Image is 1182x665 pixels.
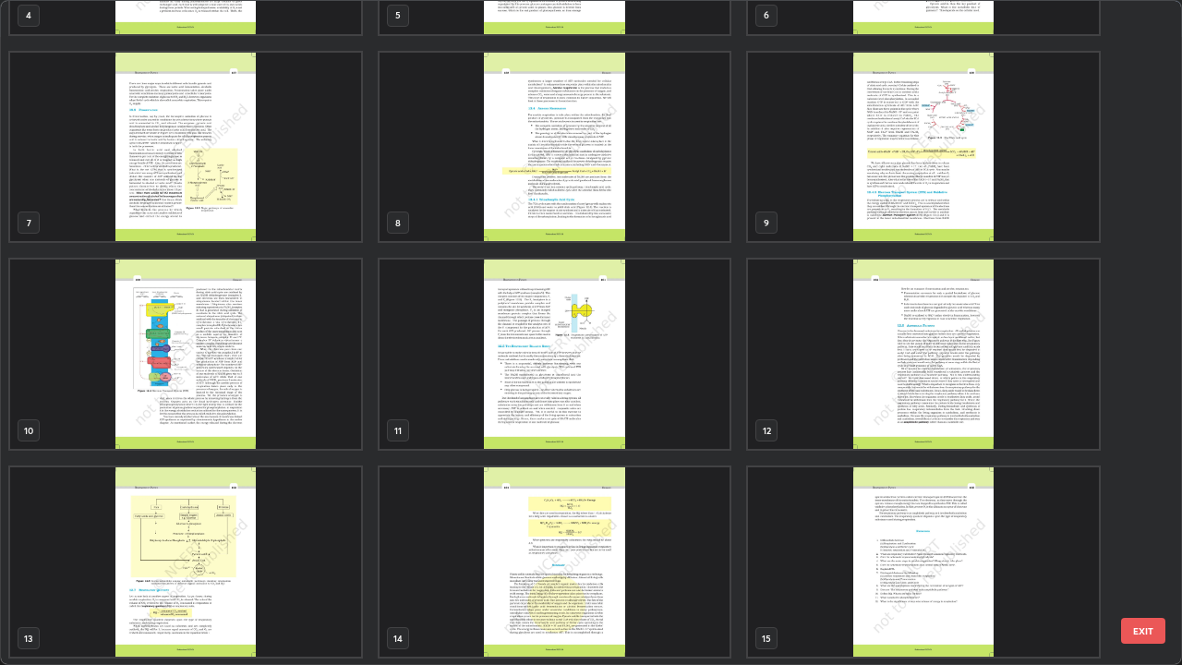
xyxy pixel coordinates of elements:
[380,467,730,657] img: 1759906550KN29YO.pdf
[10,467,361,657] img: 1759906550KN29YO.pdf
[1121,618,1165,644] button: EXIT
[380,260,730,449] img: 1759906550KN29YO.pdf
[1,1,1150,665] div: grid
[10,260,361,449] img: 1759906550KN29YO.pdf
[748,260,1099,449] img: 1759906550KN29YO.pdf
[748,467,1099,657] img: 1759906550KN29YO.pdf
[748,53,1099,242] img: 1759906550KN29YO.pdf
[380,53,730,242] img: 1759906550KN29YO.pdf
[10,53,361,242] img: 1759906550KN29YO.pdf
